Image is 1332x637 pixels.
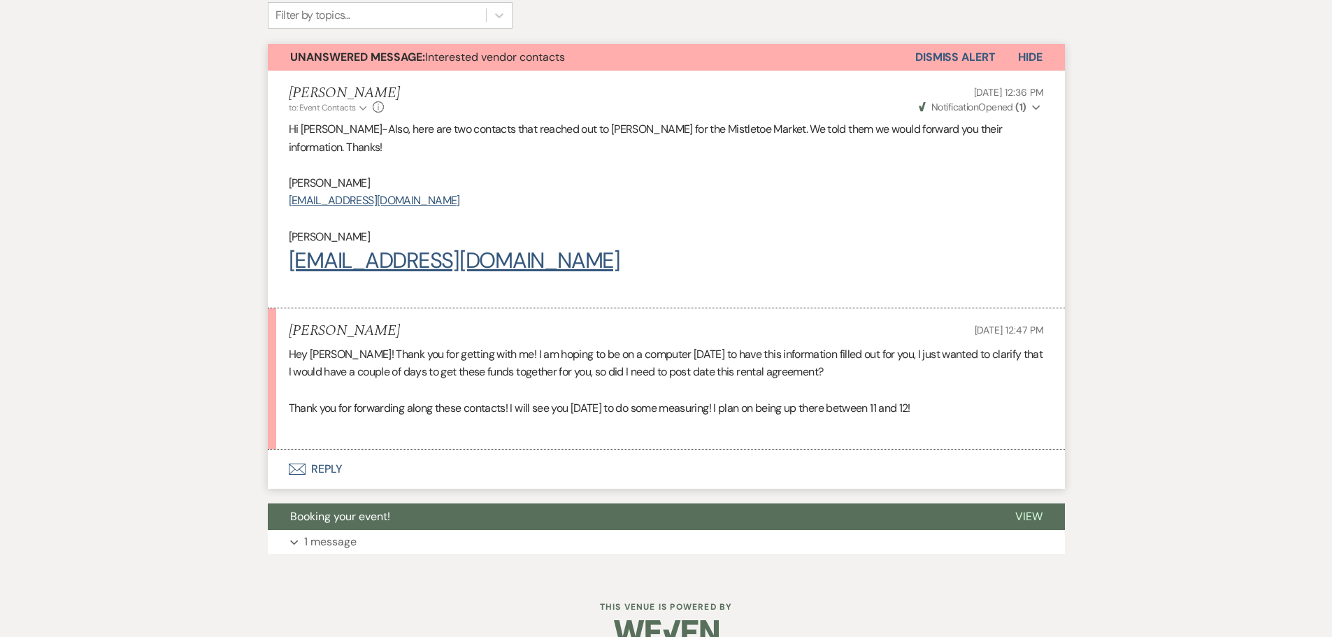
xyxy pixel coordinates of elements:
[915,44,996,71] button: Dismiss Alert
[290,50,565,64] span: Interested vendor contacts
[1015,101,1026,113] strong: ( 1 )
[275,7,350,24] div: Filter by topics...
[268,44,915,71] button: Unanswered Message:Interested vendor contacts
[290,509,390,524] span: Booking your event!
[996,44,1065,71] button: Hide
[289,193,460,208] a: [EMAIL_ADDRESS][DOMAIN_NAME]
[931,101,978,113] span: Notification
[974,86,1044,99] span: [DATE] 12:36 PM
[289,229,371,244] span: [PERSON_NAME]
[304,533,357,551] p: 1 message
[1018,50,1043,64] span: Hide
[268,450,1065,489] button: Reply
[289,322,400,340] h5: [PERSON_NAME]
[917,100,1044,115] button: NotificationOpened (1)
[289,345,1044,381] p: Hey [PERSON_NAME]! Thank you for getting with me! I am hoping to be on a computer [DATE] to have ...
[289,176,371,190] span: [PERSON_NAME]
[289,102,356,113] span: to: Event Contacts
[1015,509,1043,524] span: View
[268,503,993,530] button: Booking your event!
[289,101,369,114] button: to: Event Contacts
[289,120,1044,156] p: Hi [PERSON_NAME]-Also, here are two contacts that reached out to [PERSON_NAME] for the Mistletoe ...
[289,399,1044,417] p: Thank you for forwarding along these contacts! I will see you [DATE] to do some measuring! I plan...
[993,503,1065,530] button: View
[268,530,1065,554] button: 1 message
[289,246,620,275] a: [EMAIL_ADDRESS][DOMAIN_NAME]
[290,50,425,64] strong: Unanswered Message:
[289,85,400,102] h5: [PERSON_NAME]
[919,101,1026,113] span: Opened
[975,324,1044,336] span: [DATE] 12:47 PM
